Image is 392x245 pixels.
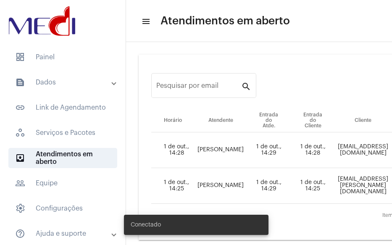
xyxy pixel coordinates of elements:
[15,178,25,188] mat-icon: sidenav icon
[8,97,117,118] span: Link de Agendamento
[5,224,126,244] mat-expansion-panel-header: sidenav iconAjuda e suporte
[247,168,291,204] td: 1 de out., 14:29
[15,128,25,138] span: sidenav icon
[151,109,195,132] th: Horário
[8,198,117,219] span: Configurações
[335,168,391,204] td: [EMAIL_ADDRESS][PERSON_NAME][DOMAIN_NAME]
[15,52,25,62] span: sidenav icon
[131,221,161,229] span: Conectado
[8,47,117,67] span: Painel
[247,132,291,168] td: 1 de out., 14:29
[15,103,25,113] mat-icon: sidenav icon
[7,4,77,38] img: d3a1b5fa-500b-b90f-5a1c-719c20e9830b.png
[151,132,195,168] td: 1 de out., 14:28
[15,229,25,239] mat-icon: sidenav icon
[15,229,112,239] mat-panel-title: Ajuda e suporte
[291,109,335,132] th: Entrada do Cliente
[8,123,117,143] span: Serviços e Pacotes
[15,77,25,87] mat-icon: sidenav icon
[335,109,391,132] th: Cliente
[15,203,25,213] span: sidenav icon
[241,81,251,91] mat-icon: search
[291,168,335,204] td: 1 de out., 14:25
[5,72,126,92] mat-expansion-panel-header: sidenav iconDados
[156,84,241,91] input: Pesquisar por email
[160,14,290,28] span: Atendimentos em aberto
[195,132,247,168] td: [PERSON_NAME]
[15,153,25,163] mat-icon: sidenav icon
[195,109,247,132] th: Atendente
[291,132,335,168] td: 1 de out., 14:28
[15,77,112,87] mat-panel-title: Dados
[141,16,150,26] mat-icon: sidenav icon
[195,168,247,204] td: [PERSON_NAME]
[151,168,195,204] td: 1 de out., 14:25
[8,173,117,193] span: Equipe
[8,148,117,168] span: Atendimentos em aberto
[335,132,391,168] td: [EMAIL_ADDRESS][DOMAIN_NAME]
[247,109,291,132] th: Entrada do Atde.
